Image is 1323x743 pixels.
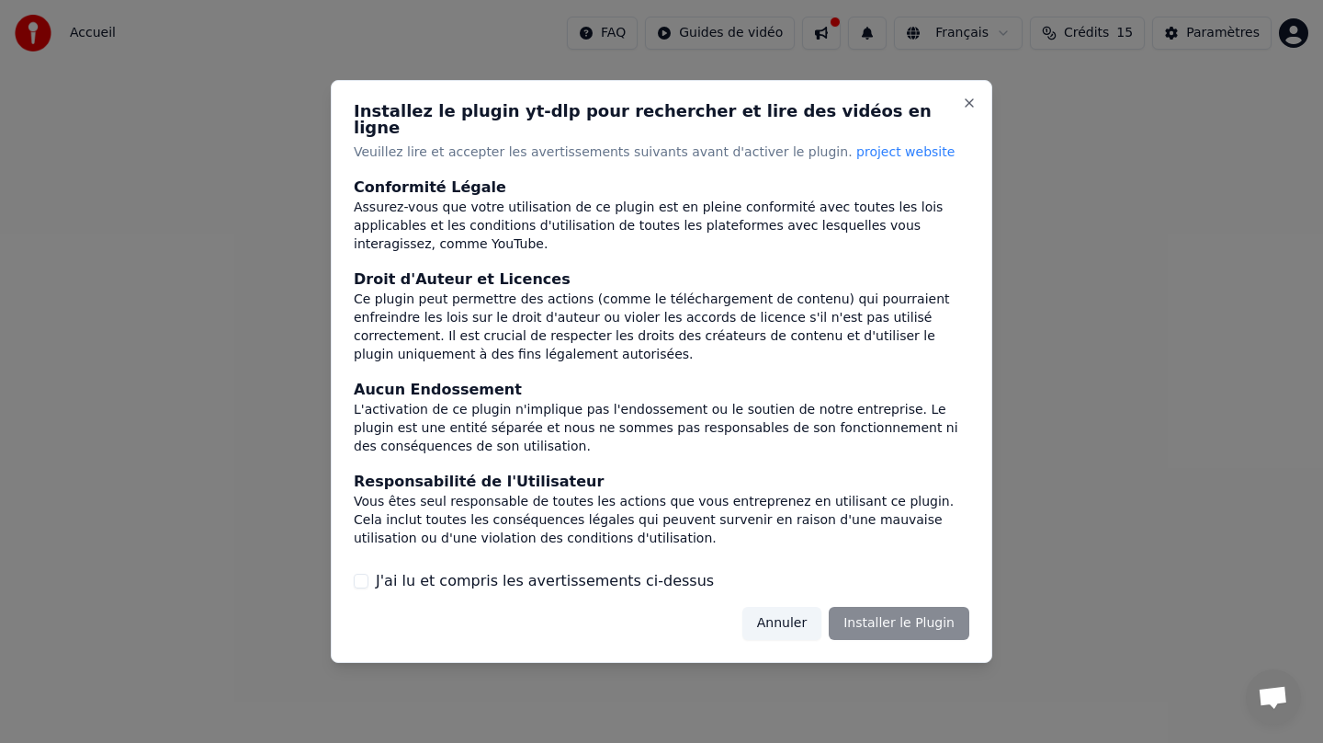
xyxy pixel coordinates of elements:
div: Aucun Endossement [354,379,969,401]
div: Conformité Légale [354,177,969,199]
div: Vous êtes seul responsable de toutes les actions que vous entreprenez en utilisant ce plugin. Cel... [354,493,969,548]
button: Annuler [742,607,821,640]
label: J'ai lu et compris les avertissements ci-dessus [376,570,714,592]
span: project website [856,144,955,159]
p: Veuillez lire et accepter les avertissements suivants avant d'activer le plugin. [354,143,969,162]
div: Responsabilité de l'Utilisateur [354,471,969,493]
div: L'activation de ce plugin n'implique pas l'endossement ou le soutien de notre entreprise. Le plug... [354,401,969,456]
div: Droit d'Auteur et Licences [354,269,969,291]
h2: Installez le plugin yt-dlp pour rechercher et lire des vidéos en ligne [354,103,969,136]
div: Ce plugin peut permettre des actions (comme le téléchargement de contenu) qui pourraient enfreind... [354,291,969,364]
div: Assurez-vous que votre utilisation de ce plugin est en pleine conformité avec toutes les lois app... [354,199,969,254]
